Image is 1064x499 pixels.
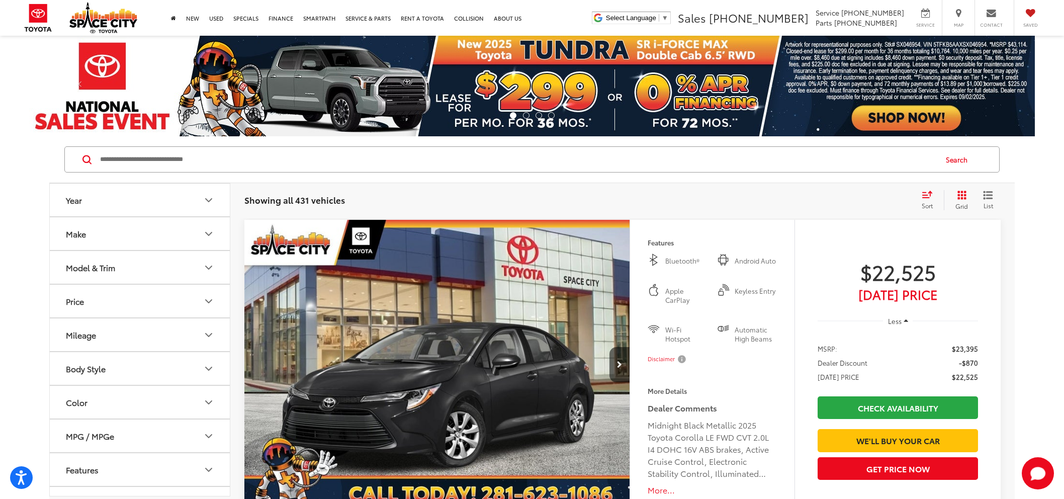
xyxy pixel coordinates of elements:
div: Color [66,397,87,407]
div: MPG / MPGe [203,430,215,442]
span: Bluetooth® [665,256,707,266]
span: [PHONE_NUMBER] [709,10,809,26]
input: Search by Make, Model, or Keyword [99,147,936,172]
div: MPG / MPGe [66,431,114,441]
span: List [983,201,993,210]
span: Automatic High Beams [735,325,777,344]
span: MSRP: [818,344,837,354]
button: ColorColor [50,386,231,419]
div: Model & Trim [203,262,215,274]
div: Color [203,396,215,408]
button: PricePrice [50,285,231,317]
span: Dealer Discount [818,358,867,368]
span: [DATE] Price [818,289,978,299]
span: [DATE] PRICE [818,372,859,382]
div: Make [203,228,215,240]
span: Apple CarPlay [665,286,707,305]
button: Select sort value [917,190,944,210]
button: List View [976,190,1001,210]
div: Body Style [66,364,106,373]
h4: More Details [648,387,777,394]
span: Showing all 431 vehicles [244,194,345,206]
div: Price [203,295,215,307]
span: [PHONE_NUMBER] [834,18,897,28]
div: Mileage [66,330,96,340]
img: 2025 Tundra [29,36,1035,136]
span: Map [947,22,969,28]
span: $22,525 [818,259,978,284]
span: ▼ [662,14,668,22]
span: Android Auto [735,256,777,266]
span: Service [914,22,937,28]
span: Disclaimer [648,355,675,363]
span: Contact [980,22,1003,28]
span: $23,395 [952,344,978,354]
a: Check Availability [818,396,978,419]
div: Model & Trim [66,263,115,272]
button: MPG / MPGeMPG / MPGe [50,420,231,452]
span: Sort [922,201,933,210]
button: Toggle Chat Window [1022,457,1054,489]
button: MakeMake [50,217,231,250]
button: Search [936,147,982,172]
button: Next image [609,347,630,382]
button: MileageMileage [50,318,231,351]
button: Body StyleBody Style [50,352,231,385]
button: Get Price Now [818,457,978,480]
div: Features [66,465,99,474]
span: Service [816,8,839,18]
span: Grid [955,202,968,210]
span: $22,525 [952,372,978,382]
button: More... [648,484,777,496]
div: Year [66,195,82,205]
svg: Start Chat [1022,457,1054,489]
div: Make [66,229,86,238]
span: -$870 [959,358,978,368]
span: [PHONE_NUMBER] [841,8,904,18]
span: Keyless Entry [735,286,777,305]
span: Sales [678,10,706,26]
span: Wi-Fi Hotspot [665,325,707,344]
div: Year [203,194,215,206]
span: Parts [816,18,832,28]
h5: Dealer Comments [648,402,777,414]
a: We'll Buy Your Car [818,429,978,452]
span: Less [888,316,902,325]
div: Mileage [203,329,215,341]
div: Features [203,464,215,476]
button: FeaturesFeatures [50,453,231,486]
button: Grid View [944,190,976,210]
a: Select Language​ [606,14,668,22]
button: Model & TrimModel & Trim [50,251,231,284]
button: Less [883,312,913,330]
h4: Features [648,239,777,246]
span: Select Language [606,14,656,22]
button: YearYear [50,184,231,216]
span: Saved [1019,22,1041,28]
div: Midnight Black Metallic 2025 Toyota Corolla LE FWD CVT 2.0L I4 DOHC 16V ABS brakes, Active Cruise... [648,419,777,479]
img: Space City Toyota [69,2,137,33]
div: Price [66,296,84,306]
button: Disclaimer [648,349,688,370]
div: Body Style [203,363,215,375]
